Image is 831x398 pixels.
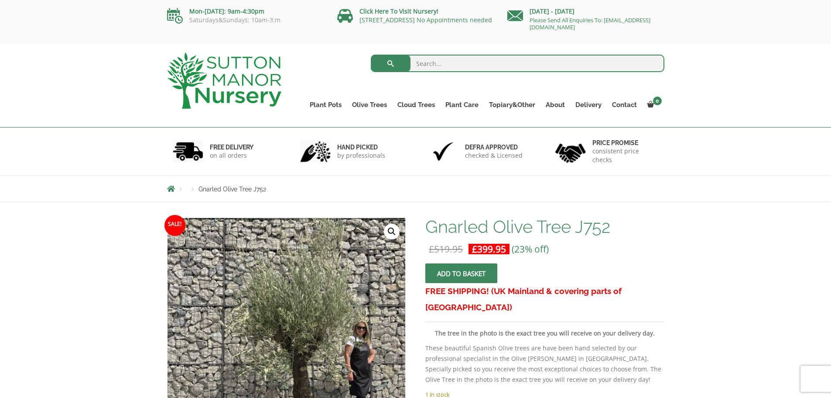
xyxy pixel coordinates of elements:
img: 3.jpg [428,140,458,163]
p: consistent price checks [592,147,659,164]
button: Add to basket [425,263,497,283]
a: About [540,99,570,111]
a: 0 [642,99,664,111]
p: checked & Licensed [465,151,523,160]
a: Delivery [570,99,607,111]
p: [DATE] - [DATE] [507,6,664,17]
bdi: 399.95 [472,243,506,255]
h3: FREE SHIPPING! (UK Mainland & covering parts of [GEOGRAPHIC_DATA]) [425,283,664,315]
img: 2.jpg [300,140,331,163]
h1: Gnarled Olive Tree J752 [425,218,664,236]
bdi: 519.95 [429,243,463,255]
span: 0 [653,97,662,105]
a: [STREET_ADDRESS] No Appointments needed [359,16,492,24]
span: (23% off) [512,243,549,255]
h6: Price promise [592,139,659,147]
a: Cloud Trees [392,99,440,111]
a: Click Here To Visit Nursery! [359,7,438,15]
h6: hand picked [337,143,385,151]
a: Topiary&Other [484,99,540,111]
img: logo [167,52,281,109]
p: on all orders [210,151,253,160]
strong: The tree in the photo is the exact tree you will receive on your delivery day. [435,329,655,337]
a: Olive Trees [347,99,392,111]
a: Contact [607,99,642,111]
a: View full-screen image gallery [384,224,400,239]
p: Saturdays&Sundays: 10am-3:m [167,17,324,24]
a: Plant Pots [304,99,347,111]
nav: Breadcrumbs [167,185,664,192]
span: £ [429,243,434,255]
p: by professionals [337,151,385,160]
h6: Defra approved [465,143,523,151]
span: Gnarled Olive Tree J752 [198,186,266,193]
p: These beautiful Spanish Olive trees are have been hand selected by our professional specialist in... [425,343,664,385]
span: £ [472,243,477,255]
p: Mon-[DATE]: 9am-4:30pm [167,6,324,17]
h6: FREE DELIVERY [210,143,253,151]
img: 4.jpg [555,138,586,165]
a: Please Send All Enquiries To: [EMAIL_ADDRESS][DOMAIN_NAME] [530,16,650,31]
input: Search... [371,55,664,72]
img: 1.jpg [173,140,203,163]
a: Plant Care [440,99,484,111]
span: Sale! [164,215,185,236]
